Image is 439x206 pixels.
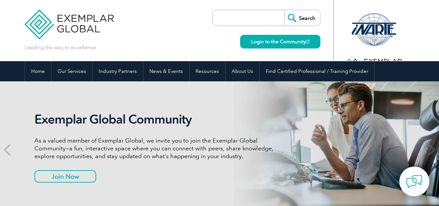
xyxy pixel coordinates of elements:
a: Find Certified Professional / Training Provider [260,61,374,81]
a: News & Events [143,61,189,81]
a: Our Services [51,61,92,81]
a: Resources [189,61,225,81]
a: Login to the Community [240,35,320,48]
img: contact-chat.png [406,173,422,190]
h2: Exemplar Global Community [34,112,278,127]
a: About Us [226,61,259,81]
img: open_square.png [306,40,309,43]
input: Search [284,10,320,26]
a: Industry Partners [93,61,143,81]
p: Leading the way to excellence [25,44,96,51]
a: Home [25,61,51,81]
a: Join Now [34,170,96,183]
p: As a valued member of Exemplar Global, we invite you to join the Exemplar Global Community—a fun,... [34,137,278,160]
